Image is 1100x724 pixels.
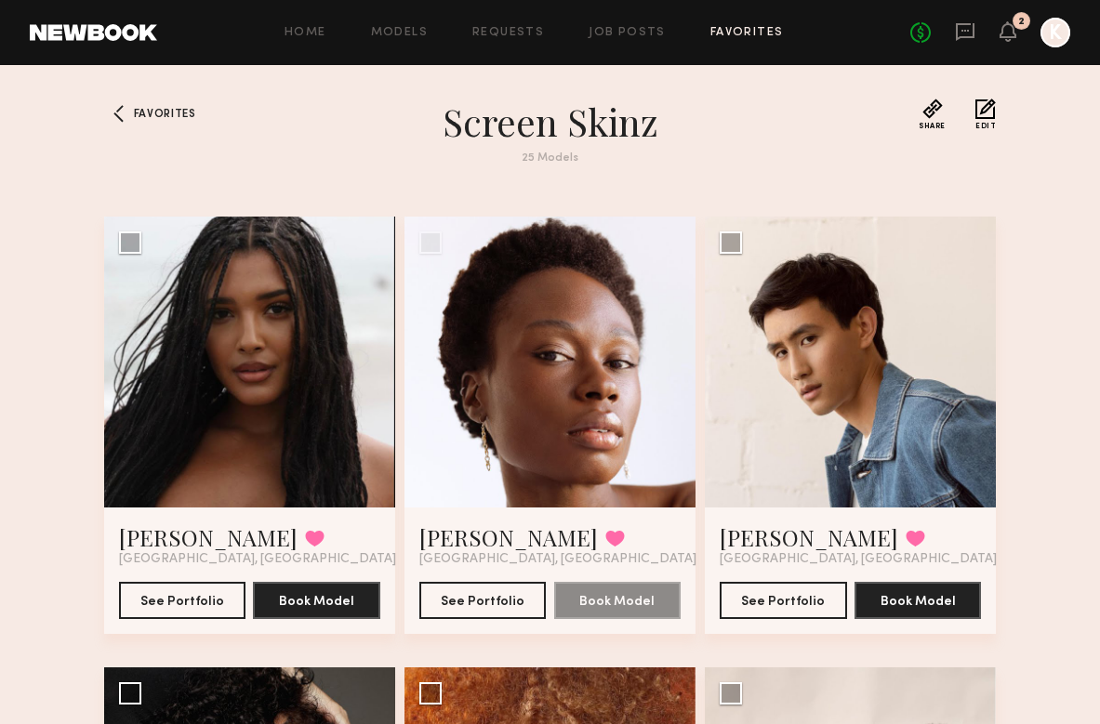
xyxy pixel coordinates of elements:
[720,552,997,567] span: [GEOGRAPHIC_DATA], [GEOGRAPHIC_DATA]
[472,27,544,39] a: Requests
[855,592,982,608] a: Book Model
[119,552,396,567] span: [GEOGRAPHIC_DATA], [GEOGRAPHIC_DATA]
[285,27,326,39] a: Home
[119,522,298,552] a: [PERSON_NAME]
[855,582,982,619] button: Book Model
[119,582,246,619] button: See Portfolio
[419,522,598,552] a: [PERSON_NAME]
[919,99,946,130] button: Share
[919,123,946,130] span: Share
[216,99,885,145] h1: Screen Skinz
[253,592,380,608] a: Book Model
[1018,17,1025,27] div: 2
[134,109,196,120] span: Favorites
[104,99,134,128] a: Favorites
[720,582,847,619] button: See Portfolio
[1040,18,1070,47] a: K
[419,582,547,619] button: See Portfolio
[975,123,996,130] span: Edit
[371,27,428,39] a: Models
[216,152,885,165] div: 25 Models
[710,27,784,39] a: Favorites
[554,592,682,608] a: Book Model
[554,582,682,619] button: Book Model
[419,552,696,567] span: [GEOGRAPHIC_DATA], [GEOGRAPHIC_DATA]
[589,27,666,39] a: Job Posts
[975,99,996,130] button: Edit
[720,522,898,552] a: [PERSON_NAME]
[253,582,380,619] button: Book Model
